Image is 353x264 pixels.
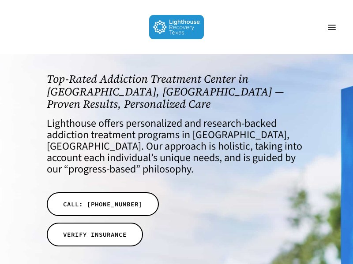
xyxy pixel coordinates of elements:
[47,192,159,216] a: CALL: [PHONE_NUMBER]
[47,223,143,246] a: VERIFY INSURANCE
[149,15,204,39] img: Lighthouse Recovery Texas
[47,73,306,110] h1: Top-Rated Addiction Treatment Center in [GEOGRAPHIC_DATA], [GEOGRAPHIC_DATA] — Proven Results, Pe...
[47,118,306,175] h4: Lighthouse offers personalized and research-backed addiction treatment programs in [GEOGRAPHIC_DA...
[323,23,341,32] a: Navigation Menu
[63,230,127,239] span: VERIFY INSURANCE
[68,161,136,177] a: progress-based
[63,200,143,209] span: CALL: [PHONE_NUMBER]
